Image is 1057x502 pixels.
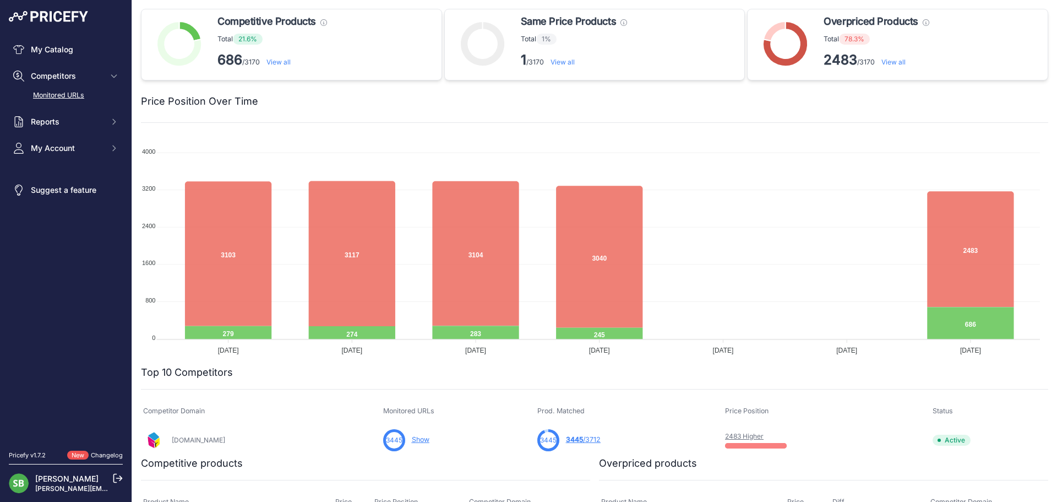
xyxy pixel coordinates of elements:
[521,51,627,69] p: /3170
[839,34,870,45] span: 78.3%
[217,51,327,69] p: /3170
[824,14,918,29] span: Overpriced Products
[589,347,610,354] tspan: [DATE]
[386,435,402,445] span: 3445
[521,34,627,45] p: Total
[142,260,155,266] tspan: 1600
[142,223,155,229] tspan: 2400
[537,407,585,415] span: Prod. Matched
[9,11,88,22] img: Pricefy Logo
[824,51,929,69] p: /3170
[933,407,953,415] span: Status
[521,52,526,68] strong: 1
[960,347,981,354] tspan: [DATE]
[141,456,243,471] h2: Competitive products
[9,86,123,105] a: Monitored URLs
[142,148,155,155] tspan: 4000
[9,112,123,132] button: Reports
[67,451,89,460] span: New
[566,435,601,444] a: 3445/3712
[35,474,99,483] a: [PERSON_NAME]
[9,40,123,438] nav: Sidebar
[217,14,316,29] span: Competitive Products
[725,432,764,440] a: 2483 Higher
[599,456,697,471] h2: Overpriced products
[217,52,242,68] strong: 686
[172,436,225,444] a: [DOMAIN_NAME]
[725,407,769,415] span: Price Position
[9,138,123,158] button: My Account
[31,71,103,82] span: Competitors
[218,347,239,354] tspan: [DATE]
[566,435,583,444] span: 3445
[383,407,434,415] span: Monitored URLs
[540,435,557,445] span: 3445
[836,347,857,354] tspan: [DATE]
[881,58,906,66] a: View all
[35,484,259,493] a: [PERSON_NAME][EMAIL_ADDRESS][PERSON_NAME][DOMAIN_NAME]
[9,180,123,200] a: Suggest a feature
[465,347,486,354] tspan: [DATE]
[145,297,155,304] tspan: 800
[217,34,327,45] p: Total
[824,34,929,45] p: Total
[933,435,971,446] span: Active
[142,185,155,192] tspan: 3200
[9,66,123,86] button: Competitors
[9,40,123,60] a: My Catalog
[9,451,46,460] div: Pricefy v1.7.2
[31,116,103,127] span: Reports
[233,34,263,45] span: 21.6%
[713,347,734,354] tspan: [DATE]
[266,58,291,66] a: View all
[143,407,205,415] span: Competitor Domain
[521,14,616,29] span: Same Price Products
[141,365,233,380] h2: Top 10 Competitors
[91,451,123,459] a: Changelog
[536,34,557,45] span: 1%
[551,58,575,66] a: View all
[31,143,103,154] span: My Account
[341,347,362,354] tspan: [DATE]
[412,435,429,444] a: Show
[152,334,155,341] tspan: 0
[824,52,857,68] strong: 2483
[141,94,258,109] h2: Price Position Over Time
